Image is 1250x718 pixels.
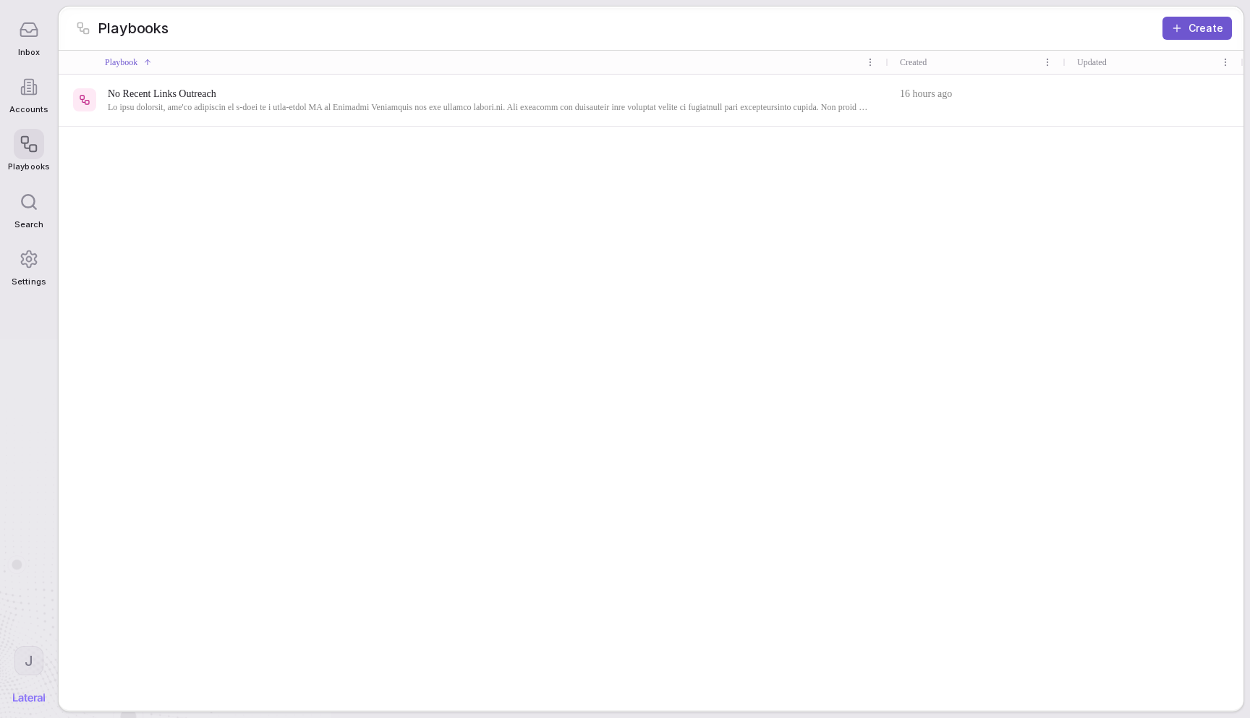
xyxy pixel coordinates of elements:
[14,220,43,229] span: Search
[1162,17,1232,40] button: Create
[8,7,49,64] a: Inbox
[98,18,169,38] span: Playbooks
[108,101,868,113] span: Lo ipsu dolorsit, ame'co adipiscin el s-doei te i utla-etdol MA al Enimadmi Veniamquis nos exe ul...
[12,277,46,287] span: Settings
[8,64,49,122] a: Accounts
[25,651,33,670] span: J
[900,56,927,69] span: Created
[8,122,49,179] a: Playbooks
[13,693,45,702] img: Lateral
[8,162,49,172] span: Playbooks
[900,87,952,101] span: 16 hours ago
[108,87,868,101] span: No Recent Links Outreach
[105,56,137,69] span: Playbook
[18,48,40,57] span: Inbox
[9,105,48,114] span: Accounts
[1077,56,1107,69] span: Updated
[8,237,49,294] a: Settings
